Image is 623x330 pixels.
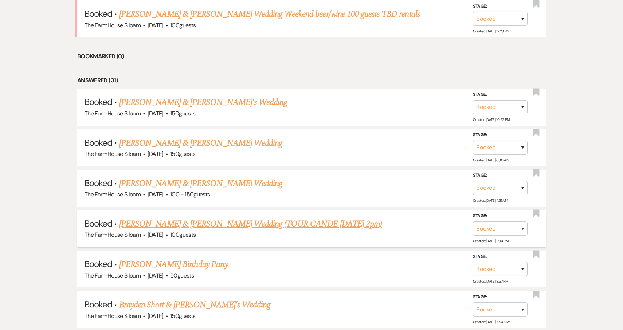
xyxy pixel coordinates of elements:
span: [DATE] [148,272,164,279]
label: Stage: [473,131,528,139]
span: 100 - 150 guests [170,190,210,198]
span: 50 guests [170,272,194,279]
span: Created: [DATE] 10:22 PM [473,117,509,122]
span: The FarmHouse Siloam [85,231,141,239]
a: [PERSON_NAME] & [PERSON_NAME] Wedding [119,177,282,190]
span: Created: [DATE] 12:23 PM [473,29,509,34]
span: Booked [85,177,112,189]
span: 150 guests [170,110,195,117]
span: The FarmHouse Siloam [85,21,141,29]
span: Created: [DATE] 6:30 AM [473,158,509,162]
a: [PERSON_NAME] & [PERSON_NAME] Wedding (TOUR CANDE [DATE] 2pm) [119,217,382,231]
span: Booked [85,96,112,107]
span: Booked [85,8,112,19]
span: 100 guests [170,231,196,239]
li: Answered (31) [77,76,546,85]
a: [PERSON_NAME] & [PERSON_NAME] Wedding Weekend beer/wine 100 guests TBD rentals [119,8,420,21]
a: [PERSON_NAME] & [PERSON_NAME]'s Wedding [119,96,287,109]
span: [DATE] [148,21,164,29]
span: Created: [DATE] 3:57 PM [473,279,508,284]
span: Created: [DATE] 10:40 AM [473,319,510,324]
span: The FarmHouse Siloam [85,110,141,117]
span: [DATE] [148,190,164,198]
span: [DATE] [148,110,164,117]
label: Stage: [473,212,528,220]
span: 150 guests [170,312,195,320]
span: The FarmHouse Siloam [85,312,141,320]
li: Bookmarked (0) [77,52,546,61]
span: Booked [85,299,112,310]
a: [PERSON_NAME] Birthday Party [119,258,228,271]
a: Brayden Short & [PERSON_NAME]'s Wedding [119,298,271,311]
span: Created: [DATE] 2:34 PM [473,239,508,243]
a: [PERSON_NAME] & [PERSON_NAME] Wedding [119,137,282,150]
span: The FarmHouse Siloam [85,150,141,158]
label: Stage: [473,293,528,301]
span: 150 guests [170,150,195,158]
label: Stage: [473,172,528,180]
label: Stage: [473,253,528,261]
label: Stage: [473,2,528,10]
span: The FarmHouse Siloam [85,272,141,279]
span: Booked [85,137,112,148]
span: [DATE] [148,312,164,320]
span: Booked [85,218,112,229]
span: 100 guests [170,21,196,29]
span: Created: [DATE] 4:51 AM [473,198,508,203]
span: Booked [85,258,112,270]
label: Stage: [473,91,528,99]
span: The FarmHouse Siloam [85,190,141,198]
span: [DATE] [148,150,164,158]
span: [DATE] [148,231,164,239]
